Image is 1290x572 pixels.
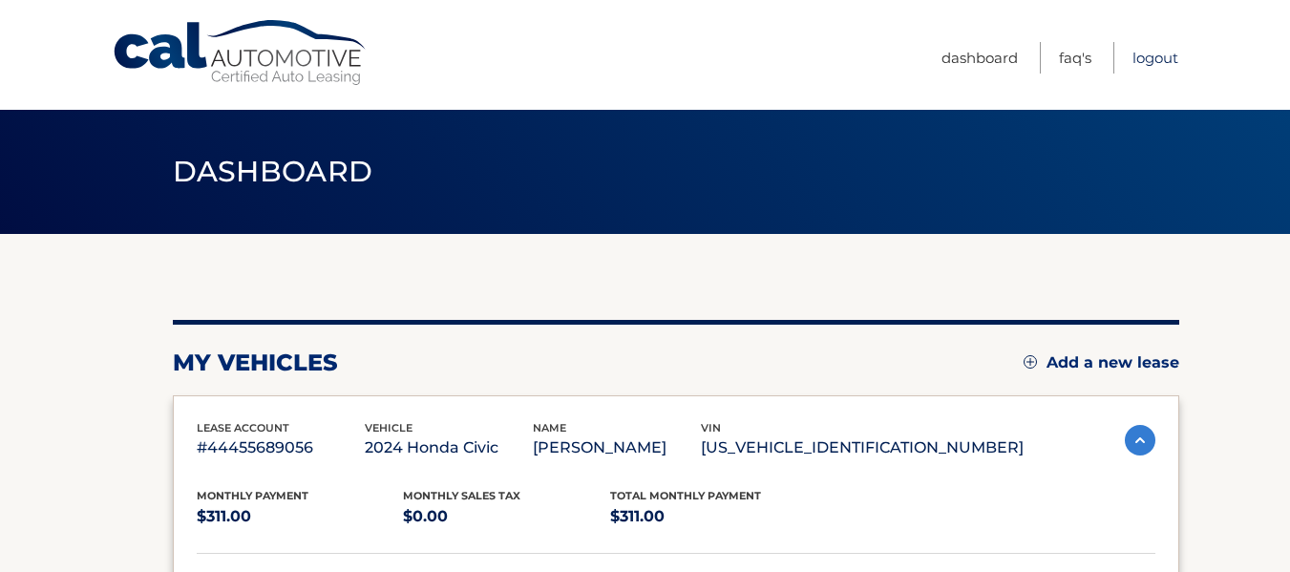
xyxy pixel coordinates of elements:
[1024,355,1037,369] img: add.svg
[197,421,289,434] span: lease account
[610,503,817,530] p: $311.00
[1059,42,1091,74] a: FAQ's
[197,489,308,502] span: Monthly Payment
[173,349,338,377] h2: my vehicles
[1132,42,1178,74] a: Logout
[1125,425,1155,455] img: accordion-active.svg
[197,434,365,461] p: #44455689056
[112,19,370,87] a: Cal Automotive
[941,42,1018,74] a: Dashboard
[701,434,1024,461] p: [US_VEHICLE_IDENTIFICATION_NUMBER]
[403,489,520,502] span: Monthly sales Tax
[1024,353,1179,372] a: Add a new lease
[701,421,721,434] span: vin
[533,421,566,434] span: name
[533,434,701,461] p: [PERSON_NAME]
[610,489,761,502] span: Total Monthly Payment
[403,503,610,530] p: $0.00
[365,434,533,461] p: 2024 Honda Civic
[365,421,412,434] span: vehicle
[173,154,373,189] span: Dashboard
[197,503,404,530] p: $311.00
